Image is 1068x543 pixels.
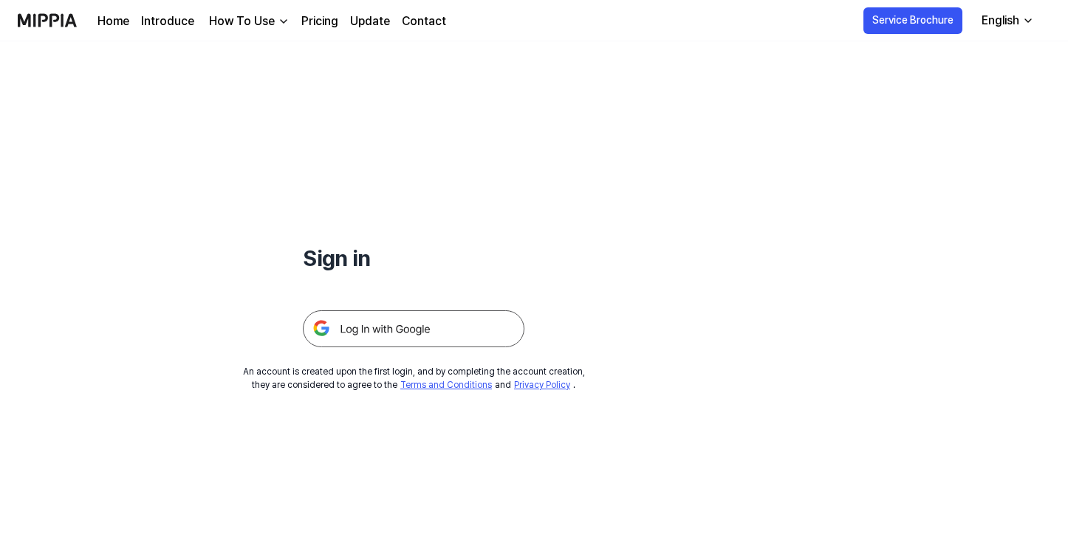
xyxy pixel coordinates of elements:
[303,310,524,347] img: 구글 로그인 버튼
[970,6,1043,35] button: English
[97,13,129,30] a: Home
[206,13,290,30] button: How To Use
[278,16,290,27] img: down
[350,13,390,30] a: Update
[514,380,570,390] a: Privacy Policy
[400,380,492,390] a: Terms and Conditions
[303,242,524,275] h1: Sign in
[206,13,278,30] div: How To Use
[243,365,585,392] div: An account is created upon the first login, and by completing the account creation, they are cons...
[141,13,194,30] a: Introduce
[402,13,446,30] a: Contact
[979,12,1022,30] div: English
[863,7,962,34] button: Service Brochure
[301,13,338,30] a: Pricing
